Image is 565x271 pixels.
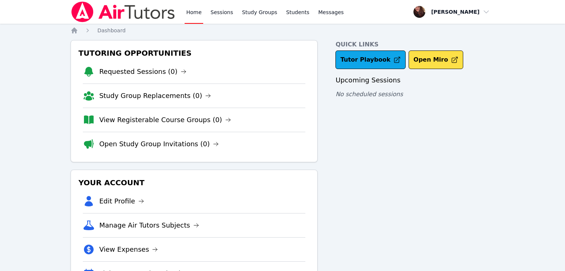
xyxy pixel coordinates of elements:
h4: Quick Links [335,40,494,49]
a: Requested Sessions (0) [99,66,186,77]
a: Edit Profile [99,196,144,206]
span: Messages [318,9,344,16]
a: Open Study Group Invitations (0) [99,139,219,149]
a: Study Group Replacements (0) [99,91,211,101]
button: Open Miro [409,50,463,69]
span: Dashboard [97,27,126,33]
a: Tutor Playbook [335,50,406,69]
h3: Upcoming Sessions [335,75,494,85]
h3: Your Account [77,176,311,189]
a: Manage Air Tutors Subjects [99,220,199,231]
img: Air Tutors [71,1,176,22]
nav: Breadcrumb [71,27,494,34]
h3: Tutoring Opportunities [77,46,311,60]
a: Dashboard [97,27,126,34]
a: View Registerable Course Groups (0) [99,115,231,125]
span: No scheduled sessions [335,91,403,98]
a: View Expenses [99,244,158,255]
